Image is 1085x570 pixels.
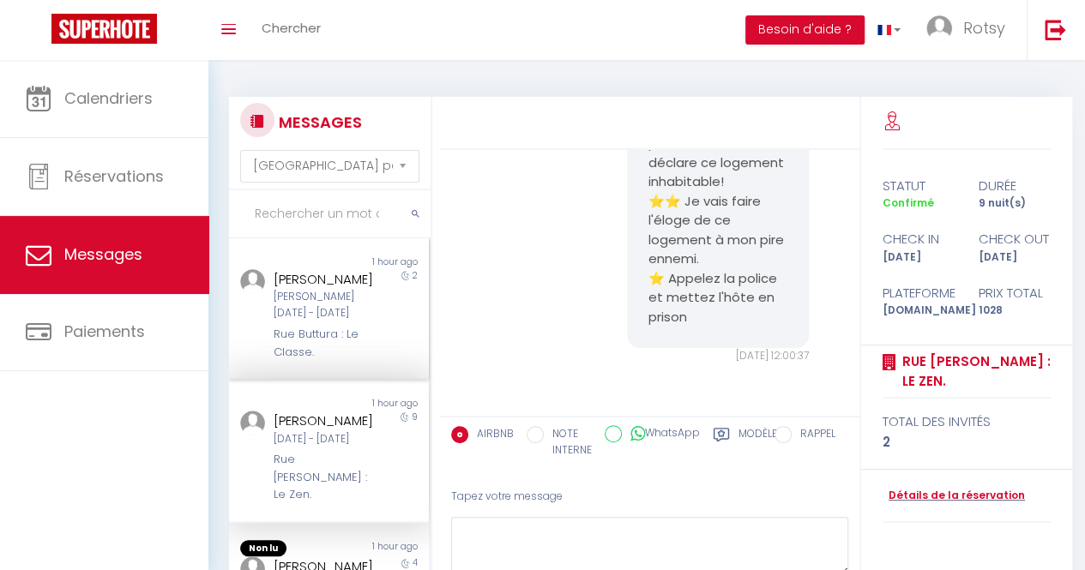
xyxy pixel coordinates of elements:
[967,176,1062,196] div: durée
[738,426,784,461] label: Modèles
[883,195,934,210] span: Confirmé
[274,411,379,431] div: [PERSON_NAME]
[896,351,1052,392] a: Rue [PERSON_NAME] : Le Zen.
[14,7,65,58] button: Ouvrir le widget de chat LiveChat
[329,540,428,557] div: 1 hour ago
[745,15,865,45] button: Besoin d'aide ?
[871,176,967,196] div: statut
[926,15,952,41] img: ...
[274,289,379,321] div: [PERSON_NAME][DATE] - [DATE]
[229,190,431,238] input: Rechercher un mot clé
[451,476,848,518] div: Tapez votre message
[329,255,428,269] div: 1 hour ago
[413,556,418,569] span: 4
[544,426,592,459] label: NOTE INTERNE
[871,303,967,319] div: [DOMAIN_NAME]
[871,249,967,266] div: [DATE]
[963,17,1005,39] span: Rotsy
[64,87,153,109] span: Calendriers
[967,195,1062,212] div: 9 nuit(s)
[1045,19,1066,40] img: logout
[871,283,967,303] div: Plateforme
[622,425,700,444] label: WhatsApp
[468,426,514,445] label: AIRBNB
[627,348,809,364] div: [DATE] 12:00:37
[413,269,418,282] span: 2
[274,103,362,141] h3: MESSAGES
[883,411,1052,432] div: total des invités
[262,19,321,37] span: Chercher
[883,488,1025,504] a: Détails de la réservation
[64,243,142,265] span: Messages
[274,269,379,290] div: [PERSON_NAME]
[883,432,1052,453] div: 2
[967,303,1062,319] div: 1028
[871,229,967,249] div: check in
[240,540,286,557] span: Non lu
[240,411,265,435] img: ...
[329,397,428,411] div: 1 hour ago
[64,321,145,342] span: Paiements
[274,431,379,447] div: [DATE] - [DATE]
[51,14,157,44] img: Super Booking
[792,426,835,445] label: RAPPEL
[64,165,164,187] span: Réservations
[967,229,1062,249] div: check out
[274,451,379,503] div: Rue [PERSON_NAME] : Le Zen.
[412,411,418,423] span: 9
[240,269,265,294] img: ...
[274,326,379,361] div: Rue Buttura : Le Classe.
[967,283,1062,303] div: Prix total
[967,249,1062,266] div: [DATE]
